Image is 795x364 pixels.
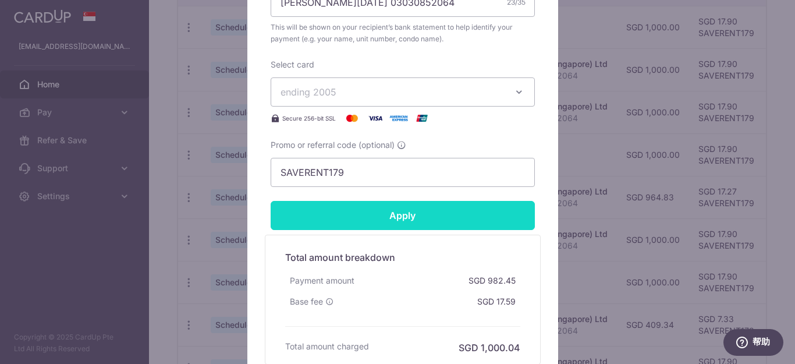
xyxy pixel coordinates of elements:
h6: Total amount charged [285,341,369,352]
span: Promo or referral code (optional) [271,139,395,151]
img: Visa [364,111,387,125]
input: Apply [271,201,535,230]
span: Base fee [290,296,323,308]
h5: Total amount breakdown [285,250,520,264]
span: ending 2005 [281,86,336,98]
label: Select card [271,59,314,70]
div: SGD 982.45 [464,270,520,291]
div: SGD 17.59 [473,291,520,312]
button: ending 2005 [271,77,535,107]
span: This will be shown on your recipient’s bank statement to help identify your payment (e.g. your na... [271,22,535,45]
span: Secure 256-bit SSL [282,114,336,123]
h6: SGD 1,000.04 [459,341,520,355]
img: Mastercard [340,111,364,125]
iframe: 打开一个小组件，您可以在其中找到更多信息 [723,329,783,358]
div: Payment amount [285,270,359,291]
img: UnionPay [410,111,434,125]
img: American Express [387,111,410,125]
